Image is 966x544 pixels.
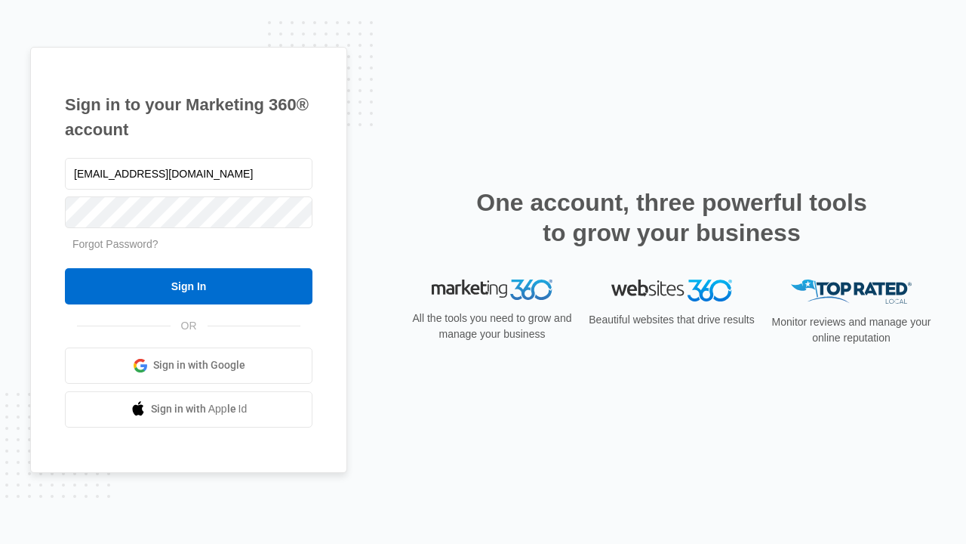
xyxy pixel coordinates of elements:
[153,357,245,373] span: Sign in with Google
[472,187,872,248] h2: One account, three powerful tools to grow your business
[65,268,312,304] input: Sign In
[65,92,312,142] h1: Sign in to your Marketing 360® account
[65,391,312,428] a: Sign in with Apple Id
[151,401,248,417] span: Sign in with Apple Id
[767,314,936,346] p: Monitor reviews and manage your online reputation
[65,158,312,190] input: Email
[791,280,912,304] img: Top Rated Local
[432,280,552,301] img: Marketing 360
[408,311,577,342] p: All the tools you need to grow and manage your business
[611,280,732,301] img: Websites 360
[587,312,756,328] p: Beautiful websites that drive results
[65,348,312,384] a: Sign in with Google
[171,318,208,334] span: OR
[72,238,158,250] a: Forgot Password?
